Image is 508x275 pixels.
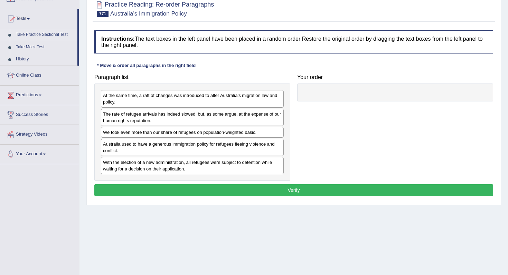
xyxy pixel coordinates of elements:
div: With the election of a new administration, all refugees were subject to detention while waiting f... [101,157,284,174]
div: Australia used to have a generous immigration policy for refugees fleeing violence and conflict. [101,139,284,156]
button: Verify [94,184,493,196]
h4: Your order [297,74,493,80]
b: Instructions: [101,36,135,42]
span: 771 [97,11,109,17]
small: Australia’s Immigration Policy [110,10,187,17]
div: The rate of refugee arrivals has indeed slowed; but, as some argue, at the expense of our human r... [101,109,284,126]
h4: Paragraph list [94,74,290,80]
h4: The text boxes in the left panel have been placed in a random order Restore the original order by... [94,30,493,53]
div: At the same time, a raft of changes was introduced to alter Australia’s migration law and policy. [101,90,284,107]
a: Take Practice Sectional Test [13,29,77,41]
div: * Move & order all paragraphs in the right field [94,62,198,69]
a: Your Account [0,145,79,162]
a: History [13,53,77,66]
a: Strategy Videos [0,125,79,142]
div: We took even more than our share of refugees on population-weighted basic. [101,127,284,138]
a: Take Mock Test [13,41,77,53]
a: Success Stories [0,105,79,122]
a: Predictions [0,86,79,103]
a: Tests [0,9,77,27]
a: Online Class [0,66,79,83]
